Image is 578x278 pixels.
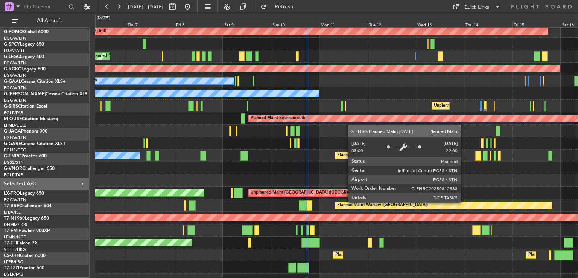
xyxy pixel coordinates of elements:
[416,21,464,27] div: Wed 13
[4,104,18,109] span: G-SIRS
[4,259,23,265] a: LFPB/LBG
[4,254,46,258] a: CS-JHHGlobal 6000
[4,60,26,66] a: EGGW/LTN
[4,191,20,196] span: LX-TRO
[4,135,26,141] a: EGGW/LTN
[4,117,22,121] span: M-OUSE
[4,92,46,96] span: G-[PERSON_NAME]
[4,30,23,34] span: G-FOMO
[368,21,416,27] div: Tue 12
[4,147,26,153] a: EGNR/CEG
[4,142,21,146] span: G-GARE
[337,200,428,211] div: Planned Maint Warsaw ([GEOGRAPHIC_DATA])
[4,247,26,252] a: VHHH/HKG
[4,222,27,228] a: DNMM/LOS
[268,4,300,9] span: Refresh
[434,100,558,112] div: Unplanned Maint [GEOGRAPHIC_DATA] ([GEOGRAPHIC_DATA])
[4,42,44,47] a: G-SPCYLegacy 650
[4,209,21,215] a: LTBA/ISL
[464,21,512,27] div: Thu 14
[251,113,305,124] div: Planned Maint Bournemouth
[4,79,66,84] a: G-GAALCessna Citation XLS+
[4,104,47,109] a: G-SIRSCitation Excel
[223,21,271,27] div: Sat 9
[23,1,66,12] input: Trip Number
[97,15,110,21] div: [DATE]
[4,92,87,96] a: G-[PERSON_NAME]Cessna Citation XLS
[4,117,58,121] a: M-OUSECitation Mustang
[4,272,23,277] a: EGLF/FAB
[4,229,50,233] a: T7-EMIHawker 900XP
[4,234,26,240] a: LFMN/NCE
[8,15,82,27] button: All Aircraft
[370,150,387,161] div: No Crew
[4,79,21,84] span: G-GAAL
[126,21,174,27] div: Thu 7
[20,18,79,23] span: All Aircraft
[4,154,47,159] a: G-ENRGPraetor 600
[4,142,66,146] a: G-GARECessna Citation XLS+
[4,160,24,165] a: EGSS/STN
[4,172,23,178] a: EGLF/FAB
[257,1,302,13] button: Refresh
[128,3,163,10] span: [DATE] - [DATE]
[4,48,24,53] a: LGAV/ATH
[4,197,26,203] a: EGGW/LTN
[335,249,454,261] div: Planned Maint [GEOGRAPHIC_DATA] ([GEOGRAPHIC_DATA])
[449,1,504,13] button: Quick Links
[4,229,18,233] span: T7-EMI
[319,21,367,27] div: Mon 11
[4,241,17,246] span: T7-FFI
[464,4,489,11] div: Quick Links
[4,216,25,221] span: T7-N1960
[4,42,20,47] span: G-SPCY
[4,191,44,196] a: LX-TROLegacy 650
[4,30,49,34] a: G-FOMOGlobal 6000
[175,21,223,27] div: Fri 8
[4,166,55,171] a: G-VNORChallenger 650
[78,21,126,27] div: Wed 6
[4,110,23,116] a: EGLF/FAB
[4,254,20,258] span: CS-JHH
[4,35,26,41] a: EGGW/LTN
[4,241,38,246] a: T7-FFIFalcon 7X
[4,166,22,171] span: G-VNOR
[4,55,20,59] span: G-LEGC
[4,85,26,91] a: EGGW/LTN
[4,98,26,103] a: EGGW/LTN
[4,129,21,134] span: G-JAGA
[4,67,21,72] span: G-KGKG
[4,129,47,134] a: G-JAGAPhenom 300
[4,204,19,208] span: T7-BRE
[337,150,456,161] div: Planned Maint [GEOGRAPHIC_DATA] ([GEOGRAPHIC_DATA])
[4,216,49,221] a: T7-N1960Legacy 650
[4,67,46,72] a: G-KGKGLegacy 600
[4,266,44,270] a: T7-LZZIPraetor 600
[4,154,21,159] span: G-ENRG
[512,21,560,27] div: Fri 15
[4,122,26,128] a: LFMD/CEQ
[4,55,44,59] a: G-LEGCLegacy 600
[4,266,19,270] span: T7-LZZI
[251,187,374,199] div: Unplanned Maint [GEOGRAPHIC_DATA] ([GEOGRAPHIC_DATA])
[4,73,26,78] a: EGGW/LTN
[271,21,319,27] div: Sun 10
[4,204,52,208] a: T7-BREChallenger 604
